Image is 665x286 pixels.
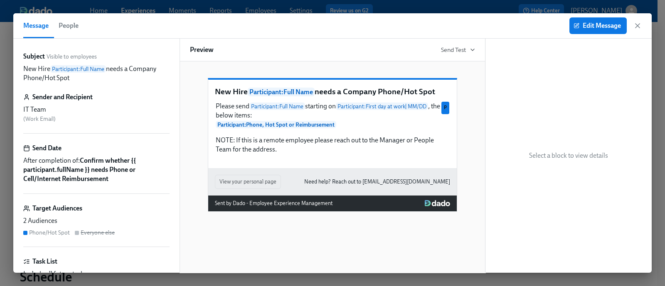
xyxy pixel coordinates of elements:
[23,156,170,183] span: After completion of:
[23,269,170,279] div: Include all future tasks
[50,65,106,73] span: Participant : Full Name
[190,45,214,54] h6: Preview
[575,22,621,30] span: Edit Message
[304,177,450,186] a: Need help? Reach out to [EMAIL_ADDRESS][DOMAIN_NAME]
[248,88,315,96] span: Participant : Full Name
[23,156,136,183] strong: Confirm whether ​{​{ participant.fullName }} needs Phone or Cell/Internet Reimbursement
[32,204,82,213] h6: Target Audiences
[32,93,93,102] h6: Sender and Recipient
[425,200,450,207] img: Dado
[215,101,450,155] div: Please sendParticipant:Full Namestarting onParticipant:First day at work| MM/DD, the below items:...
[23,105,170,114] div: IT Team
[47,53,97,61] span: Visible to employees
[29,229,70,237] div: Phone/Hot Spot
[32,144,62,153] h6: Send Date
[23,52,45,61] label: Subject
[441,46,475,54] button: Send Test
[23,115,56,122] span: ( Work Email )
[23,216,170,225] div: 2 Audiences
[215,199,332,208] div: Sent by Dado - Employee Experience Management
[215,175,281,189] button: View your personal page
[23,20,49,32] span: Message
[81,229,115,237] div: Everyone else
[485,39,652,273] div: Select a block to view details
[32,257,57,266] h6: Task List
[215,86,450,98] p: New Hire needs a Company Phone/Hot Spot
[441,102,449,114] div: Used by Phone/Hot Spot audience
[23,64,170,83] p: New Hire needs a Company Phone/Hot Spot
[219,178,276,186] span: View your personal page
[59,20,79,32] span: People
[569,17,627,34] button: Edit Message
